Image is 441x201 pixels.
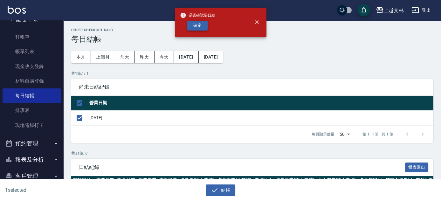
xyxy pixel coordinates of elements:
[312,131,334,137] p: 每頁顯示數量
[71,28,433,32] h2: Order checkout daily
[135,51,155,63] button: 昨天
[95,176,116,184] th: 營業日期
[405,164,429,170] a: 報表匯出
[3,74,61,88] a: 材料自購登錄
[71,150,433,156] p: 共 31 筆, 1 / 1
[91,51,115,63] button: 上個月
[409,4,433,16] button: 登出
[187,21,208,31] button: 確定
[253,176,274,184] th: 業績收入
[8,6,26,14] img: Logo
[71,35,433,44] h3: 每日結帳
[155,51,174,63] button: 今天
[357,4,370,17] button: save
[174,51,198,63] button: [DATE]
[71,176,95,184] th: 解除日結
[3,168,61,184] button: 客戶管理
[79,164,405,170] span: 日結紀錄
[71,51,91,63] button: 本月
[3,103,61,118] a: 排班表
[250,15,264,29] button: close
[274,176,316,184] th: 卡券販賣(不入業績)
[180,12,216,18] span: 是否確認要日結
[373,4,406,17] button: 上越文林
[3,44,61,59] a: 帳單列表
[3,151,61,168] button: 報表及分析
[157,176,178,184] th: 店販消費
[115,51,135,63] button: 前天
[358,176,384,184] th: 卡券使用(-)
[3,30,61,44] a: 打帳單
[316,176,358,184] th: 入金儲值(不入業績)
[216,176,253,184] th: 卡券販賣(入業績)
[3,88,61,103] a: 每日結帳
[3,59,61,74] a: 現金收支登錄
[116,176,137,184] th: 現金結存
[337,126,352,143] div: 50
[5,186,109,194] h6: 1 selected
[178,176,216,184] th: 卡券使用(入業績)
[362,131,393,137] p: 第 1–1 筆 共 1 筆
[3,135,61,152] button: 預約管理
[79,84,426,90] span: 尚未日結紀錄
[137,176,158,184] th: 服務消費
[383,6,404,14] div: 上越文林
[88,96,433,111] th: 營業日期
[3,118,61,133] a: 現場電腦打卡
[405,163,429,172] button: 報表匯出
[384,176,414,184] th: 第三方卡券(-)
[71,71,433,76] p: 共 1 筆, 1 / 1
[88,110,433,125] td: [DATE]
[199,51,223,63] button: [DATE]
[206,184,235,196] button: 結帳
